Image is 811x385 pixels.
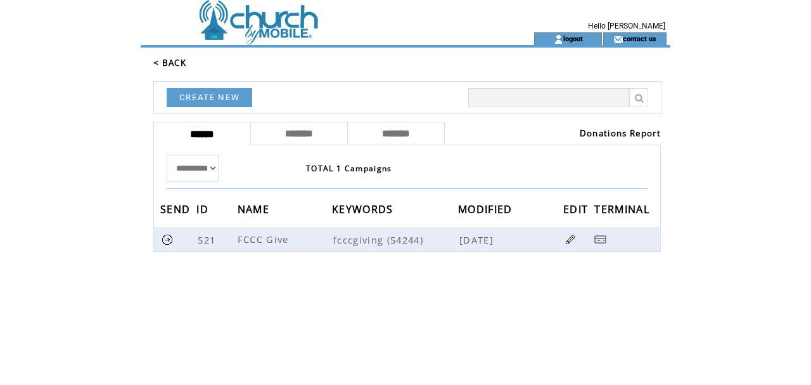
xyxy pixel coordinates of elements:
[588,22,665,30] span: Hello [PERSON_NAME]
[332,205,397,212] a: KEYWORDS
[153,57,186,69] a: < BACK
[580,127,661,139] a: Donations Report
[458,205,516,212] a: MODIFIED
[167,88,252,107] a: CREATE NEW
[623,34,656,42] a: contact us
[459,233,497,246] span: [DATE]
[563,34,583,42] a: logout
[306,163,392,174] span: TOTAL 1 Campaigns
[613,34,623,44] img: contact_us_icon.gif
[554,34,563,44] img: account_icon.gif
[594,199,653,223] span: TERMINAL
[458,199,516,223] span: MODIFIED
[238,199,272,223] span: NAME
[333,233,457,246] span: fcccgiving (54244)
[196,199,212,223] span: ID
[238,233,292,245] span: FCCC Give
[198,233,219,246] span: 521
[160,199,193,223] span: SEND
[238,205,272,212] a: NAME
[196,205,212,212] a: ID
[332,199,397,223] span: KEYWORDS
[563,199,591,223] span: EDIT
